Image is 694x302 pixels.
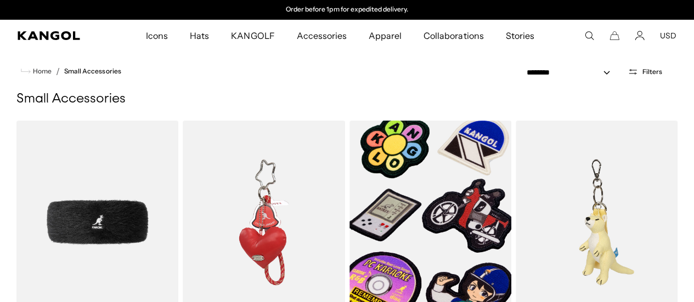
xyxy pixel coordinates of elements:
[584,31,594,41] summary: Search here
[52,65,60,78] li: /
[505,20,534,52] span: Stories
[660,31,676,41] button: USD
[31,67,52,75] span: Home
[64,67,121,75] a: Small Accessories
[635,31,645,41] a: Account
[234,5,460,14] div: 2 of 2
[234,5,460,14] div: Announcement
[369,20,402,52] span: Apparel
[190,20,209,52] span: Hats
[220,20,285,52] a: KANGOLF
[413,20,494,52] a: Collaborations
[234,5,460,14] slideshow-component: Announcement bar
[610,31,619,41] button: Cart
[358,20,413,52] a: Apparel
[21,66,52,76] a: Home
[231,20,274,52] span: KANGOLF
[297,20,347,52] span: Accessories
[286,5,408,14] p: Order before 1pm for expedited delivery.
[286,20,358,52] a: Accessories
[424,20,483,52] span: Collaborations
[621,67,669,77] button: Open filters
[179,20,220,52] a: Hats
[135,20,179,52] a: Icons
[18,31,96,40] a: Kangol
[642,68,662,76] span: Filters
[494,20,545,52] a: Stories
[146,20,168,52] span: Icons
[16,91,678,107] h1: Small Accessories
[522,67,621,78] select: Sort by: Featured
